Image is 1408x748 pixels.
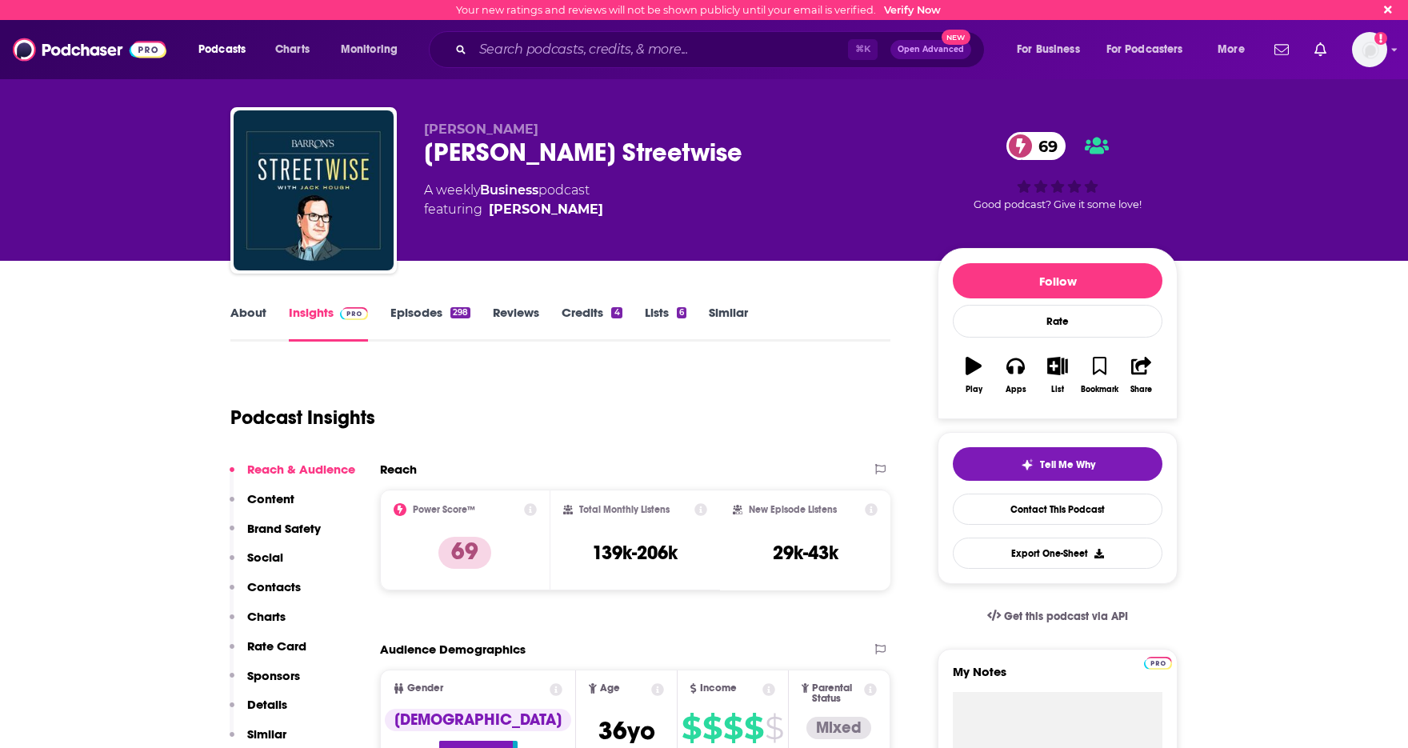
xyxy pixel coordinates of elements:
[700,683,737,694] span: Income
[247,579,301,594] p: Contacts
[942,30,970,45] span: New
[598,715,655,746] span: 36 yo
[247,638,306,654] p: Rate Card
[480,182,538,198] a: Business
[1017,38,1080,61] span: For Business
[1006,385,1026,394] div: Apps
[424,181,603,219] div: A weekly podcast
[966,385,982,394] div: Play
[275,38,310,61] span: Charts
[380,462,417,477] h2: Reach
[230,521,321,550] button: Brand Safety
[424,200,603,219] span: featuring
[247,550,283,565] p: Social
[489,200,603,219] a: Jack Hough
[247,462,355,477] p: Reach & Audience
[330,37,418,62] button: open menu
[953,494,1162,525] a: Contact This Podcast
[247,609,286,624] p: Charts
[230,406,375,430] h1: Podcast Insights
[765,715,783,741] span: $
[1021,458,1034,471] img: tell me why sparkle
[884,4,941,16] a: Verify Now
[579,504,670,515] h2: Total Monthly Listens
[247,668,300,683] p: Sponsors
[247,491,294,506] p: Content
[230,638,306,668] button: Rate Card
[247,697,287,712] p: Details
[953,305,1162,338] div: Rate
[890,40,971,59] button: Open AdvancedNew
[230,668,300,698] button: Sponsors
[1022,132,1066,160] span: 69
[702,715,722,741] span: $
[1130,385,1152,394] div: Share
[709,305,748,342] a: Similar
[682,715,701,741] span: $
[1308,36,1333,63] a: Show notifications dropdown
[473,37,848,62] input: Search podcasts, credits, & more...
[450,307,470,318] div: 298
[247,726,286,742] p: Similar
[413,504,475,515] h2: Power Score™
[1051,385,1064,394] div: List
[456,4,941,16] div: Your new ratings and reviews will not be shown publicly until your email is verified.
[1144,654,1172,670] a: Pro website
[1352,32,1387,67] span: Logged in as charlottestone
[953,538,1162,569] button: Export One-Sheet
[390,305,470,342] a: Episodes298
[848,39,878,60] span: ⌘ K
[1352,32,1387,67] img: User Profile
[744,715,763,741] span: $
[230,697,287,726] button: Details
[13,34,166,65] img: Podchaser - Follow, Share and Rate Podcasts
[230,305,266,342] a: About
[812,683,861,704] span: Parental Status
[1081,385,1118,394] div: Bookmark
[994,346,1036,404] button: Apps
[198,38,246,61] span: Podcasts
[1004,610,1128,623] span: Get this podcast via API
[1144,657,1172,670] img: Podchaser Pro
[341,38,398,61] span: Monitoring
[1096,37,1206,62] button: open menu
[234,110,394,270] img: Barron's Streetwise
[898,46,964,54] span: Open Advanced
[1218,38,1245,61] span: More
[438,537,491,569] p: 69
[444,31,1000,68] div: Search podcasts, credits, & more...
[592,541,678,565] h3: 139k-206k
[230,609,286,638] button: Charts
[773,541,838,565] h3: 29k-43k
[1040,458,1095,471] span: Tell Me Why
[187,37,266,62] button: open menu
[723,715,742,741] span: $
[1374,32,1387,45] svg: Email not verified
[1006,37,1100,62] button: open menu
[1078,346,1120,404] button: Bookmark
[974,198,1142,210] span: Good podcast? Give it some love!
[953,664,1162,692] label: My Notes
[953,346,994,404] button: Play
[1268,36,1295,63] a: Show notifications dropdown
[974,597,1141,636] a: Get this podcast via API
[230,579,301,609] button: Contacts
[230,550,283,579] button: Social
[562,305,622,342] a: Credits4
[1354,694,1392,732] iframe: Intercom live chat
[424,122,538,137] span: [PERSON_NAME]
[953,263,1162,298] button: Follow
[230,491,294,521] button: Content
[385,709,571,731] div: [DEMOGRAPHIC_DATA]
[1006,132,1066,160] a: 69
[493,305,539,342] a: Reviews
[749,504,837,515] h2: New Episode Listens
[230,462,355,491] button: Reach & Audience
[380,642,526,657] h2: Audience Demographics
[600,683,620,694] span: Age
[1037,346,1078,404] button: List
[1352,32,1387,67] button: Show profile menu
[340,307,368,320] img: Podchaser Pro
